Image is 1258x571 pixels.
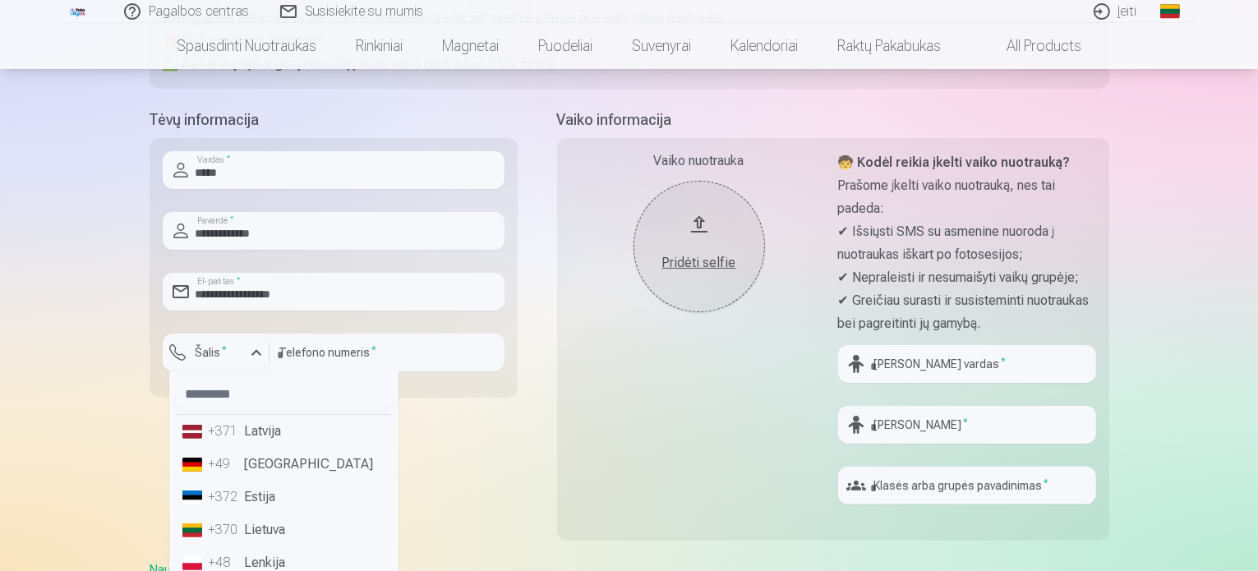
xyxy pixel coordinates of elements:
[163,334,270,371] button: Šalis*
[422,23,518,69] a: Magnetai
[818,23,961,69] a: Raktų pakabukas
[176,448,392,481] li: [GEOGRAPHIC_DATA]
[157,23,336,69] a: Spausdinti nuotraukas
[209,520,242,540] div: +370
[838,174,1096,220] p: Prašome įkelti vaiko nuotrauką, nes tai padeda:
[209,421,242,441] div: +371
[570,151,828,171] div: Vaiko nuotrauka
[650,253,749,273] div: Pridėti selfie
[209,454,242,474] div: +49
[336,23,422,69] a: Rinkiniai
[150,108,518,131] h5: Tėvų informacija
[838,266,1096,289] p: ✔ Nepraleisti ir nesumaišyti vaikų grupėje;
[838,220,1096,266] p: ✔ Išsiųsti SMS su asmenine nuoroda į nuotraukas iškart po fotosesijos;
[711,23,818,69] a: Kalendoriai
[557,108,1109,131] h5: Vaiko informacija
[838,154,1071,170] strong: 🧒 Kodėl reikia įkelti vaiko nuotrauką?
[612,23,711,69] a: Suvenyrai
[176,415,392,448] li: Latvija
[69,7,87,16] img: /fa2
[518,23,612,69] a: Puodeliai
[189,344,234,361] label: Šalis
[176,481,392,513] li: Estija
[634,181,765,312] button: Pridėti selfie
[209,487,242,507] div: +372
[176,513,392,546] li: Lietuva
[961,23,1101,69] a: All products
[838,289,1096,335] p: ✔ Greičiau surasti ir susisteminti nuotraukas bei pagreitinti jų gamybą.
